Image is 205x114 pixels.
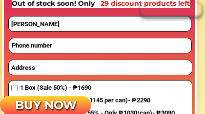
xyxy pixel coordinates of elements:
input: Address [9,60,192,75]
input: Phone number [9,38,191,53]
span: 1 Box (Sale 50%) - ₱1690 [20,83,175,93]
span: 1 Can Get 1 Free (Only ₱1145 per can)- ₱2290 [20,96,175,106]
input: first and last name [9,16,191,31]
